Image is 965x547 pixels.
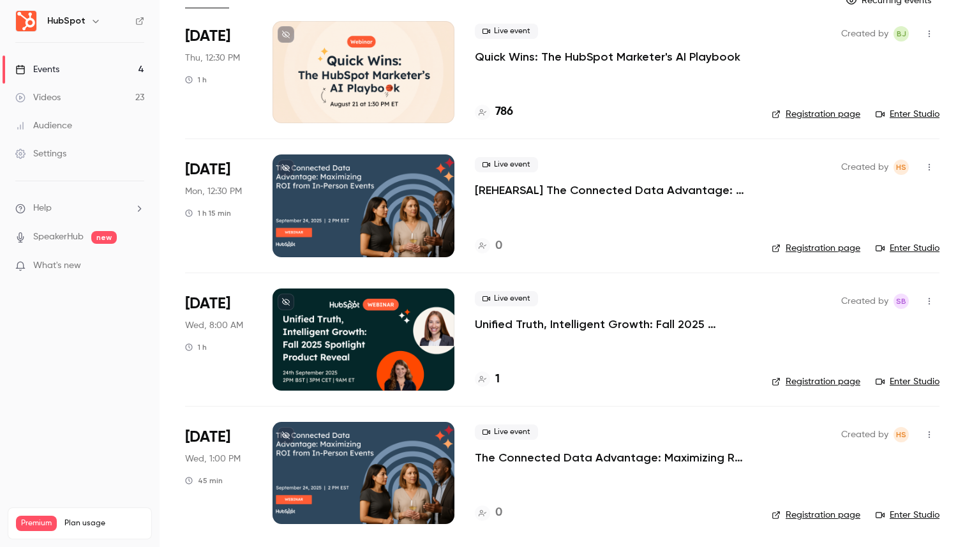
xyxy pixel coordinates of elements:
[772,242,860,255] a: Registration page
[841,26,888,41] span: Created by
[64,518,144,528] span: Plan usage
[33,230,84,244] a: SpeakerHub
[185,319,243,332] span: Wed, 8:00 AM
[185,422,252,524] div: Sep 24 Wed, 12:00 PM (America/Denver)
[475,424,538,440] span: Live event
[15,202,144,215] li: help-dropdown-opener
[475,371,500,388] a: 1
[15,91,61,104] div: Videos
[475,504,502,521] a: 0
[185,21,252,123] div: Aug 21 Thu, 12:30 PM (America/Chicago)
[894,26,909,41] span: Bailey Jarriel
[185,427,230,447] span: [DATE]
[475,49,740,64] a: Quick Wins: The HubSpot Marketer's AI Playbook
[16,516,57,531] span: Premium
[475,157,538,172] span: Live event
[185,294,230,314] span: [DATE]
[896,160,906,175] span: HS
[841,427,888,442] span: Created by
[475,103,513,121] a: 786
[495,371,500,388] h4: 1
[185,160,230,180] span: [DATE]
[772,509,860,521] a: Registration page
[841,294,888,309] span: Created by
[15,119,72,132] div: Audience
[841,160,888,175] span: Created by
[897,26,906,41] span: BJ
[185,75,207,85] div: 1 h
[33,202,52,215] span: Help
[896,294,906,309] span: SB
[15,147,66,160] div: Settings
[475,24,538,39] span: Live event
[495,103,513,121] h4: 786
[16,11,36,31] img: HubSpot
[475,183,751,198] a: [REHEARSAL] The Connected Data Advantage: Maximizing ROI from In-Person Events
[495,504,502,521] h4: 0
[475,237,502,255] a: 0
[185,342,207,352] div: 1 h
[185,453,241,465] span: Wed, 1:00 PM
[475,291,538,306] span: Live event
[185,154,252,257] div: Sep 15 Mon, 11:30 AM (America/Denver)
[475,317,751,332] a: Unified Truth, Intelligent Growth: Fall 2025 Spotlight Product Reveal
[185,476,223,486] div: 45 min
[876,375,939,388] a: Enter Studio
[91,231,117,244] span: new
[896,427,906,442] span: HS
[876,108,939,121] a: Enter Studio
[894,427,909,442] span: Heather Smyth
[876,242,939,255] a: Enter Studio
[772,375,860,388] a: Registration page
[185,26,230,47] span: [DATE]
[129,260,144,272] iframe: Noticeable Trigger
[495,237,502,255] h4: 0
[894,160,909,175] span: Heather Smyth
[185,185,242,198] span: Mon, 12:30 PM
[47,15,86,27] h6: HubSpot
[185,208,231,218] div: 1 h 15 min
[475,450,751,465] a: The Connected Data Advantage: Maximizing ROI from In-Person Events
[185,288,252,391] div: Sep 24 Wed, 2:00 PM (Europe/London)
[772,108,860,121] a: Registration page
[876,509,939,521] a: Enter Studio
[15,63,59,76] div: Events
[894,294,909,309] span: Sharan Bansal
[185,52,240,64] span: Thu, 12:30 PM
[33,259,81,273] span: What's new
